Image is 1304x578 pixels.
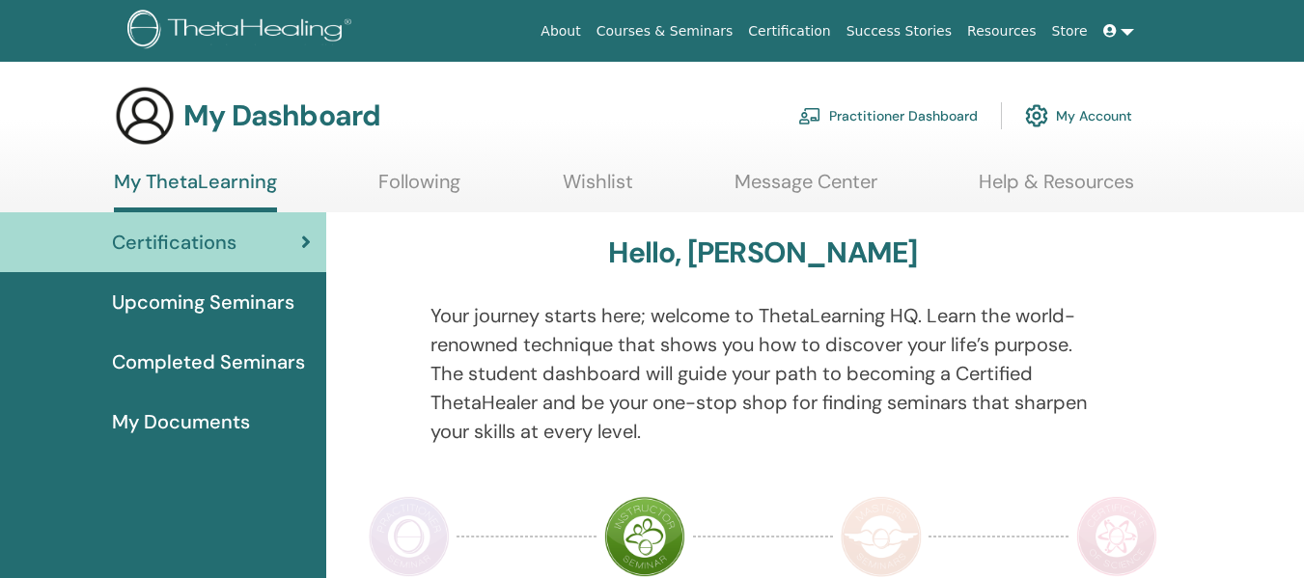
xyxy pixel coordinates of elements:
[112,347,305,376] span: Completed Seminars
[798,107,821,124] img: chalkboard-teacher.svg
[563,170,633,207] a: Wishlist
[1025,99,1048,132] img: cog.svg
[114,170,277,212] a: My ThetaLearning
[1044,14,1096,49] a: Store
[114,85,176,147] img: generic-user-icon.jpg
[979,170,1134,207] a: Help & Resources
[378,170,460,207] a: Following
[589,14,741,49] a: Courses & Seminars
[112,228,236,257] span: Certifications
[1076,496,1157,577] img: Certificate of Science
[841,496,922,577] img: Master
[839,14,959,49] a: Success Stories
[608,235,917,270] h3: Hello, [PERSON_NAME]
[1025,95,1132,137] a: My Account
[798,95,978,137] a: Practitioner Dashboard
[430,301,1096,446] p: Your journey starts here; welcome to ThetaLearning HQ. Learn the world-renowned technique that sh...
[112,288,294,317] span: Upcoming Seminars
[369,496,450,577] img: Practitioner
[604,496,685,577] img: Instructor
[127,10,358,53] img: logo.png
[735,170,877,207] a: Message Center
[959,14,1044,49] a: Resources
[533,14,588,49] a: About
[183,98,380,133] h3: My Dashboard
[740,14,838,49] a: Certification
[112,407,250,436] span: My Documents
